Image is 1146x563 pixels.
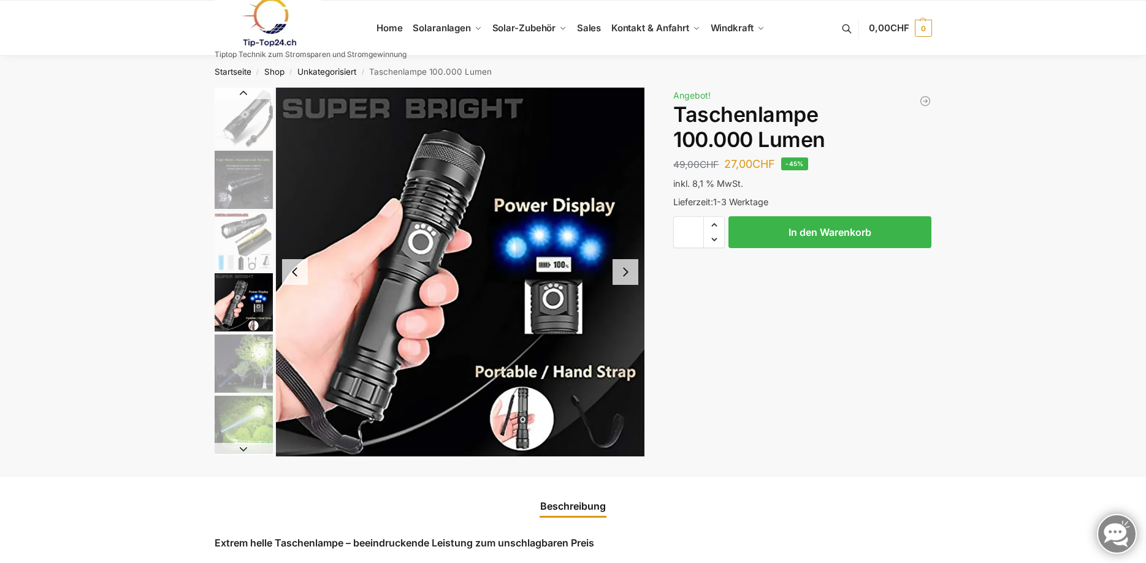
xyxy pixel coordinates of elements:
li: 4 / 6 [212,271,273,333]
span: CHF [752,157,775,170]
iframe: Sicherer Rahmen für schnelle Bezahlvorgänge [671,255,934,290]
li: 4 / 6 [276,88,645,456]
a: Solar-Zubehör [487,1,571,56]
button: Next slide [215,443,273,455]
span: / [251,67,264,77]
span: / [285,67,297,77]
a: Sales [571,1,606,56]
bdi: 27,00 [724,157,775,170]
strong: Extrem helle Taschenlampe – beeindruckende Leistung zum unschlagbaren Preis [215,537,594,549]
span: 0 [915,20,932,37]
button: Next slide [613,259,638,285]
span: 1-3 Werktage [713,197,768,207]
span: Sales [577,22,602,34]
li: 2 / 6 [212,149,273,210]
a: Kontakt & Anfahrt [606,1,705,56]
button: In den Warenkorb [728,216,931,248]
img: Taschenlampe2 [215,212,273,270]
bdi: 49,00 [673,159,719,170]
li: 5 / 6 [212,333,273,394]
span: Reduce quantity [704,232,724,247]
a: Unkategorisiert [297,67,356,77]
span: -45% [781,157,808,170]
input: Produktmenge [673,216,704,248]
a: 0,00CHF 0 [869,10,931,47]
span: CHF [890,22,909,34]
span: Windkraft [711,22,754,34]
button: Previous slide [215,87,273,99]
a: Startseite [215,67,251,77]
img: Taschenlampe1 [215,151,273,209]
nav: Breadcrumb [193,56,953,88]
li: 1 / 6 [212,88,273,149]
span: Kontakt & Anfahrt [611,22,689,34]
span: 0,00 [869,22,909,34]
a: Windkraft [705,1,770,56]
img: Taschenlampe3 [276,88,645,456]
span: Solaranlagen [413,22,471,34]
span: Angebot! [673,90,711,100]
h1: Taschenlampe 100.000 Lumen [673,102,931,153]
img: Taschenlampe-1 [215,88,273,148]
a: Solaranlagen [408,1,487,56]
span: / [356,67,369,77]
span: inkl. 8,1 % MwSt. [673,178,743,189]
span: Lieferzeit: [673,197,768,207]
a: Beschreibung [533,491,613,521]
li: 6 / 6 [212,394,273,455]
span: Solar-Zubehör [492,22,556,34]
li: 3 / 6 [212,210,273,271]
span: CHF [700,159,719,170]
p: Tiptop Technik zum Stromsparen und Stromgewinnung [215,51,407,58]
img: Taschenlampe3 [215,273,273,331]
a: Shop [264,67,285,77]
span: Increase quantity [704,217,724,233]
a: NEP 800 Micro Wechselrichter 800W/600W drosselbar Balkon Solar Anlage W-LAN [919,95,931,107]
button: Previous slide [282,259,308,285]
img: Taschenlampe [215,396,273,454]
img: Taschenlampe2 [215,334,273,393]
